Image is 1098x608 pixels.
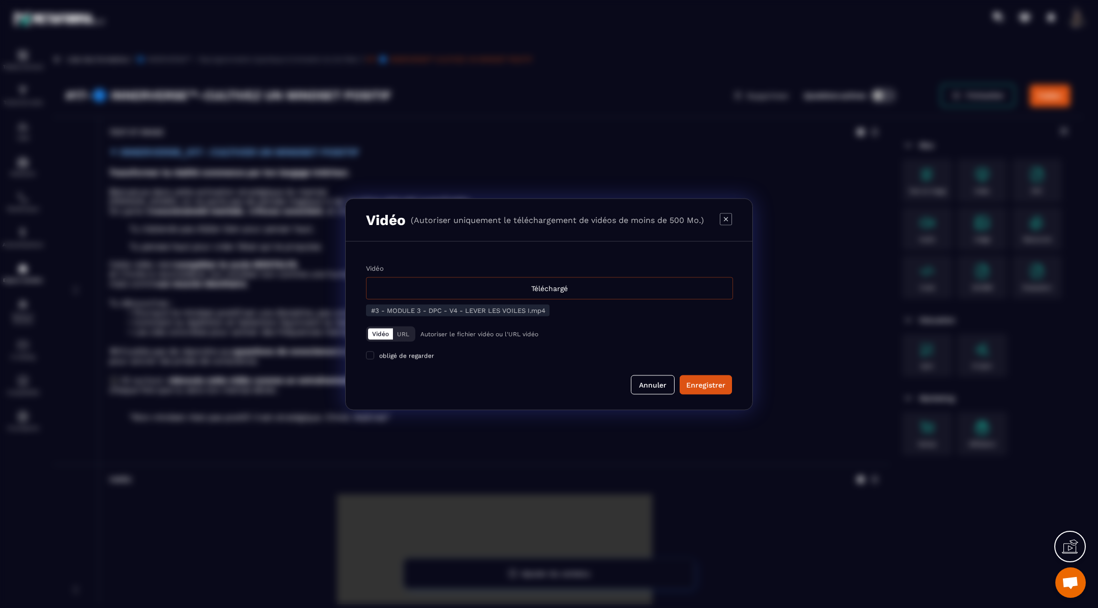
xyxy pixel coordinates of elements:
button: URL [393,328,413,339]
div: Téléchargé [366,277,733,299]
a: Ouvrir le chat [1055,567,1086,598]
label: Vidéo [366,264,384,272]
p: (Autoriser uniquement le téléchargement de vidéos de moins de 500 Mo.) [411,215,704,225]
button: Vidéo [368,328,393,339]
button: Annuler [631,375,675,394]
button: Enregistrer [680,375,732,394]
span: obligé de regarder [379,352,434,359]
p: Autoriser le fichier vidéo ou l'URL vidéo [420,330,538,337]
div: Enregistrer [686,379,725,390]
h3: Vidéo [366,211,406,228]
span: #3 - MODULE 3 - DPC - V4 - LEVER LES VOILES I.mp4 [371,306,545,314]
